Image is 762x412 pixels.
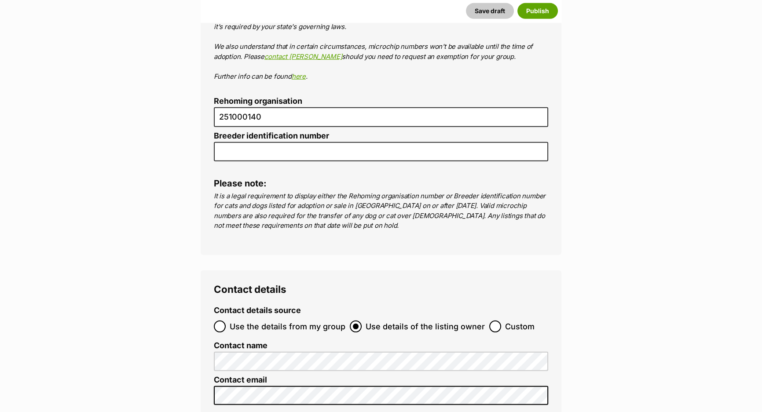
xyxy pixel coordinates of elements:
span: Use the details from my group [230,321,345,332]
label: Contact email [214,376,548,385]
p: It is a legal requirement to display either the Rehoming organisation number or Breeder identific... [214,191,548,231]
label: Breeder identification number [214,131,548,141]
label: Rehoming organisation [214,97,548,106]
a: contact [PERSON_NAME] [264,52,342,61]
p: In certain states, adding and displaying a microchip number is a legal requirement and helps crea... [214,2,548,81]
a: here [292,72,306,80]
button: Save draft [466,3,514,19]
button: Publish [517,3,558,19]
span: Contact details [214,283,286,295]
h4: Please note: [214,178,548,189]
label: Contact name [214,341,548,350]
label: Contact details source [214,306,301,315]
span: Use details of the listing owner [366,321,485,332]
span: Custom [505,321,535,332]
